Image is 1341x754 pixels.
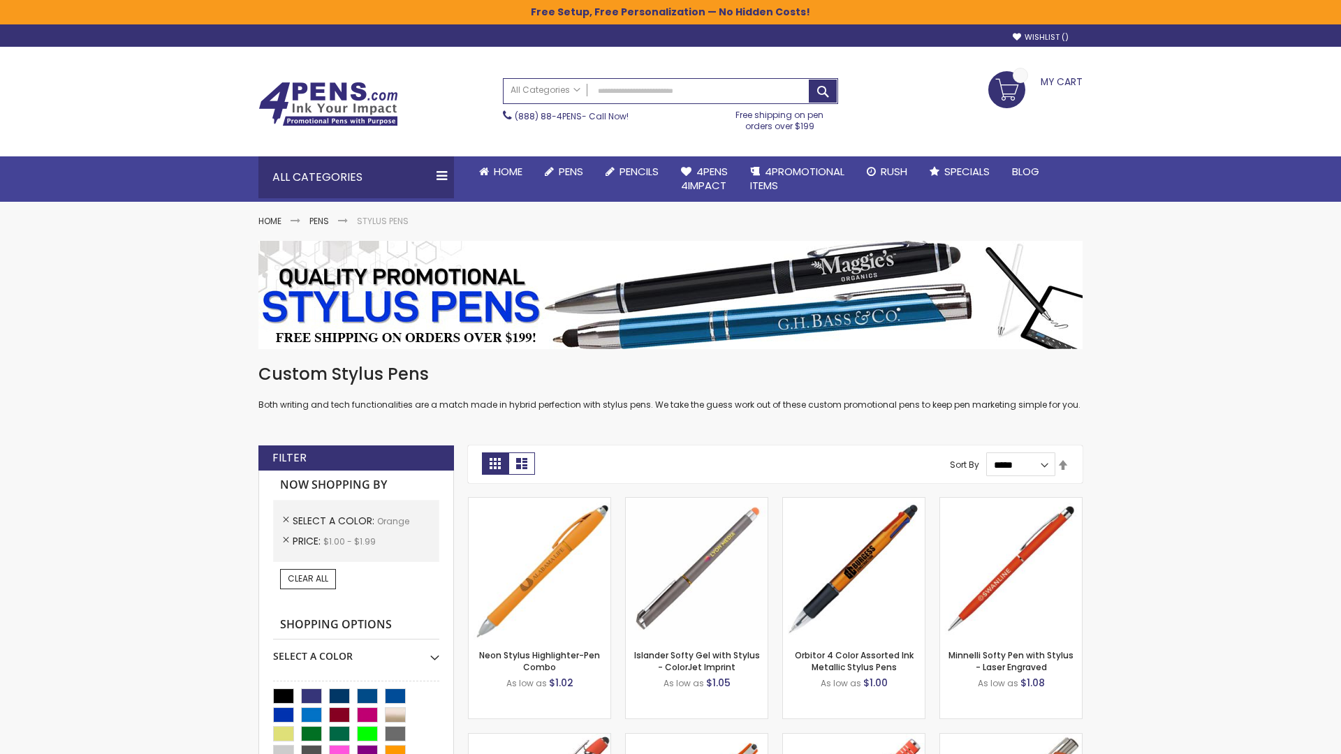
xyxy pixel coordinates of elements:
[721,104,839,132] div: Free shipping on pen orders over $199
[950,459,979,471] label: Sort By
[634,649,760,672] a: Islander Softy Gel with Stylus - ColorJet Imprint
[272,450,307,466] strong: Filter
[258,82,398,126] img: 4Pens Custom Pens and Promotional Products
[479,649,600,672] a: Neon Stylus Highlighter-Pen Combo
[863,676,888,690] span: $1.00
[494,164,522,179] span: Home
[469,733,610,745] a: 4P-MS8B-Orange
[258,363,1083,411] div: Both writing and tech functionalities are a match made in hybrid perfection with stylus pens. We ...
[978,677,1018,689] span: As low as
[515,110,629,122] span: - Call Now!
[940,497,1082,509] a: Minnelli Softy Pen with Stylus - Laser Engraved-Orange
[293,534,323,548] span: Price
[258,241,1083,349] img: Stylus Pens
[469,498,610,640] img: Neon Stylus Highlighter-Pen Combo-Orange
[506,677,547,689] span: As low as
[940,733,1082,745] a: Tres-Chic Softy Brights with Stylus Pen - Laser-Orange
[515,110,582,122] a: (888) 88-4PENS
[783,498,925,640] img: Orbitor 4 Color Assorted Ink Metallic Stylus Pens-Orange
[948,649,1073,672] a: Minnelli Softy Pen with Stylus - Laser Engraved
[1012,164,1039,179] span: Blog
[940,498,1082,640] img: Minnelli Softy Pen with Stylus - Laser Engraved-Orange
[377,515,409,527] span: Orange
[783,497,925,509] a: Orbitor 4 Color Assorted Ink Metallic Stylus Pens-Orange
[559,164,583,179] span: Pens
[469,497,610,509] a: Neon Stylus Highlighter-Pen Combo-Orange
[881,164,907,179] span: Rush
[273,471,439,500] strong: Now Shopping by
[534,156,594,187] a: Pens
[1001,156,1050,187] a: Blog
[549,676,573,690] span: $1.02
[258,156,454,198] div: All Categories
[856,156,918,187] a: Rush
[511,84,580,96] span: All Categories
[288,572,328,584] span: Clear All
[273,640,439,663] div: Select A Color
[273,610,439,640] strong: Shopping Options
[357,215,409,227] strong: Stylus Pens
[944,164,990,179] span: Specials
[739,156,856,202] a: 4PROMOTIONALITEMS
[293,514,377,528] span: Select A Color
[626,497,768,509] a: Islander Softy Gel with Stylus - ColorJet Imprint-Orange
[664,677,704,689] span: As low as
[626,733,768,745] a: Avendale Velvet Touch Stylus Gel Pen-Orange
[594,156,670,187] a: Pencils
[681,164,728,193] span: 4Pens 4impact
[918,156,1001,187] a: Specials
[1013,32,1069,43] a: Wishlist
[468,156,534,187] a: Home
[1020,676,1045,690] span: $1.08
[258,215,281,227] a: Home
[280,569,336,589] a: Clear All
[482,452,508,475] strong: Grid
[626,498,768,640] img: Islander Softy Gel with Stylus - ColorJet Imprint-Orange
[706,676,731,690] span: $1.05
[783,733,925,745] a: Marin Softy Pen with Stylus - Laser Engraved-Orange
[258,363,1083,385] h1: Custom Stylus Pens
[795,649,914,672] a: Orbitor 4 Color Assorted Ink Metallic Stylus Pens
[323,535,376,547] span: $1.00 - $1.99
[620,164,659,179] span: Pencils
[670,156,739,202] a: 4Pens4impact
[504,79,587,102] a: All Categories
[821,677,861,689] span: As low as
[309,215,329,227] a: Pens
[750,164,844,193] span: 4PROMOTIONAL ITEMS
